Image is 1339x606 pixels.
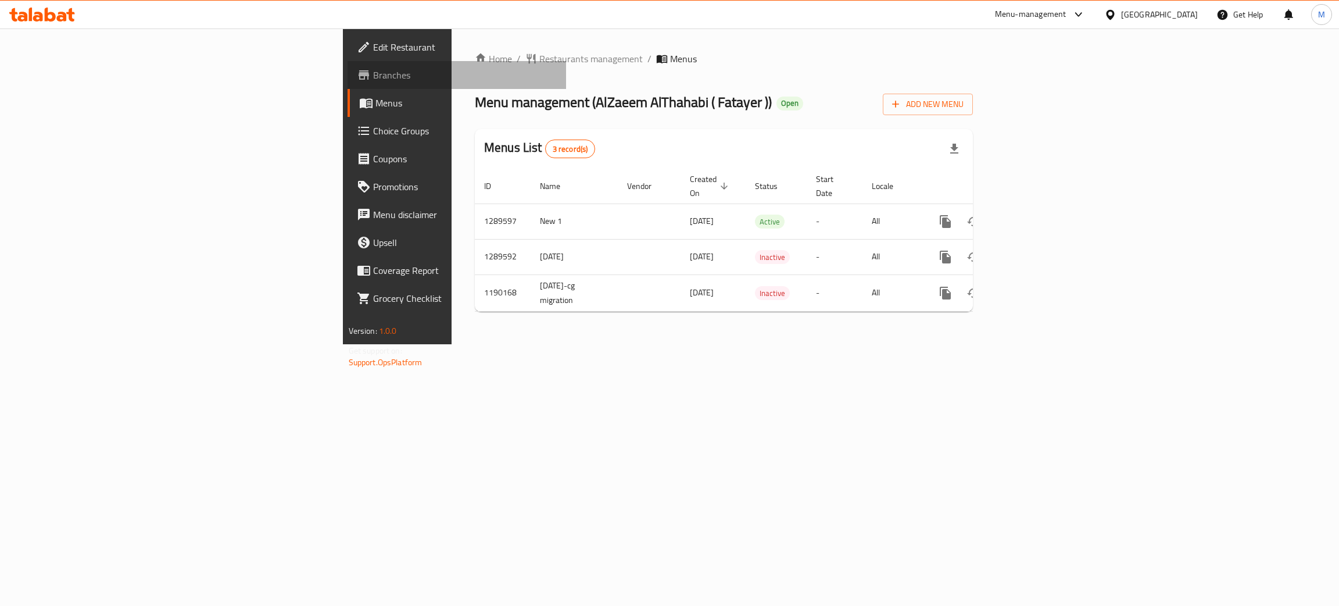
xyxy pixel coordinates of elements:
[348,173,567,201] a: Promotions
[348,61,567,89] a: Branches
[539,52,643,66] span: Restaurants management
[349,323,377,338] span: Version:
[755,286,790,300] div: Inactive
[373,40,557,54] span: Edit Restaurant
[531,275,618,311] td: [DATE]-cg migration
[940,135,968,163] div: Export file
[862,275,922,311] td: All
[960,208,987,236] button: Change Status
[348,284,567,312] a: Grocery Checklist
[348,201,567,229] a: Menu disclaimer
[373,152,557,166] span: Coupons
[862,239,922,275] td: All
[776,97,803,110] div: Open
[348,145,567,173] a: Coupons
[690,172,732,200] span: Created On
[373,291,557,305] span: Grocery Checklist
[807,239,862,275] td: -
[776,98,803,108] span: Open
[475,52,973,66] nav: breadcrumb
[373,180,557,194] span: Promotions
[475,89,772,115] span: Menu management ( AlZaeem AlThahabi ( Fatayer ) )
[647,52,651,66] li: /
[872,179,908,193] span: Locale
[932,208,960,236] button: more
[525,52,643,66] a: Restaurants management
[960,243,987,271] button: Change Status
[348,229,567,256] a: Upsell
[670,52,697,66] span: Menus
[932,243,960,271] button: more
[755,251,790,264] span: Inactive
[348,33,567,61] a: Edit Restaurant
[373,124,557,138] span: Choice Groups
[995,8,1066,22] div: Menu-management
[755,215,785,229] div: Active
[348,89,567,117] a: Menus
[379,323,397,338] span: 1.0.0
[755,287,790,300] span: Inactive
[807,204,862,239] td: -
[816,172,848,200] span: Start Date
[755,215,785,229] span: Active
[807,275,862,311] td: -
[627,179,667,193] span: Vendor
[1318,8,1325,21] span: M
[375,96,557,110] span: Menus
[475,169,1052,312] table: enhanced table
[546,144,595,155] span: 3 record(s)
[883,94,973,115] button: Add New Menu
[348,256,567,284] a: Coverage Report
[960,279,987,307] button: Change Status
[373,263,557,277] span: Coverage Report
[892,97,964,112] span: Add New Menu
[545,140,596,158] div: Total records count
[348,117,567,145] a: Choice Groups
[755,250,790,264] div: Inactive
[755,179,793,193] span: Status
[531,204,618,239] td: New 1
[1121,8,1198,21] div: [GEOGRAPHIC_DATA]
[932,279,960,307] button: more
[373,236,557,249] span: Upsell
[690,213,714,229] span: [DATE]
[484,139,595,158] h2: Menus List
[349,355,423,370] a: Support.OpsPlatform
[349,343,402,358] span: Get support on:
[484,179,506,193] span: ID
[862,204,922,239] td: All
[531,239,618,275] td: [DATE]
[373,208,557,222] span: Menu disclaimer
[540,179,575,193] span: Name
[373,68,557,82] span: Branches
[690,249,714,264] span: [DATE]
[690,285,714,300] span: [DATE]
[922,169,1052,204] th: Actions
